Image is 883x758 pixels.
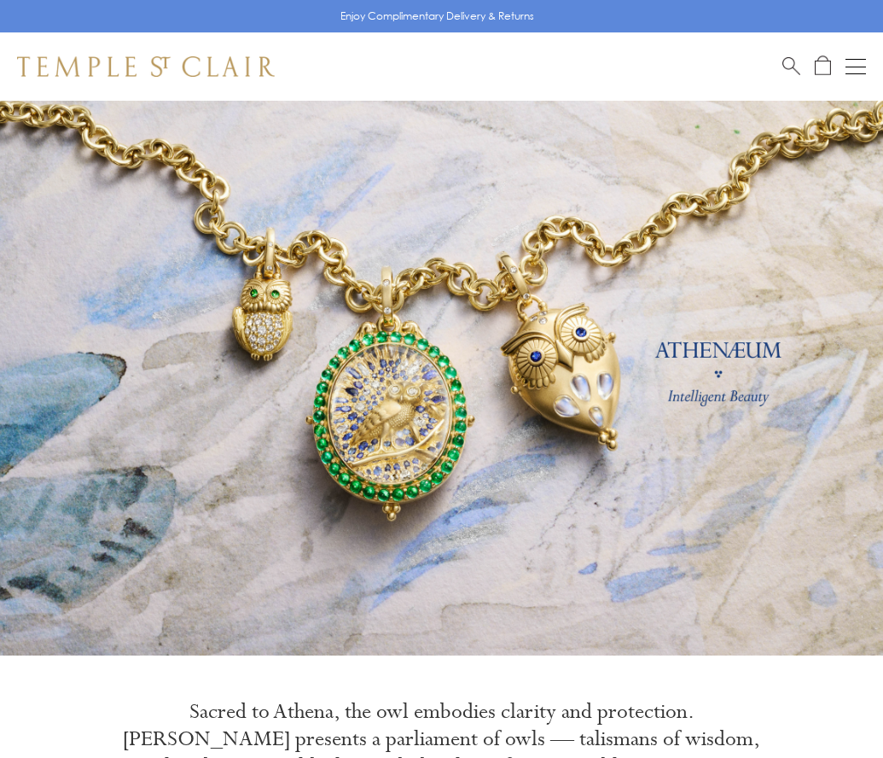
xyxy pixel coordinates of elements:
a: Open Shopping Bag [815,55,831,77]
img: Temple St. Clair [17,56,275,77]
a: Search [782,55,800,77]
p: Enjoy Complimentary Delivery & Returns [340,8,534,25]
button: Open navigation [845,56,866,77]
